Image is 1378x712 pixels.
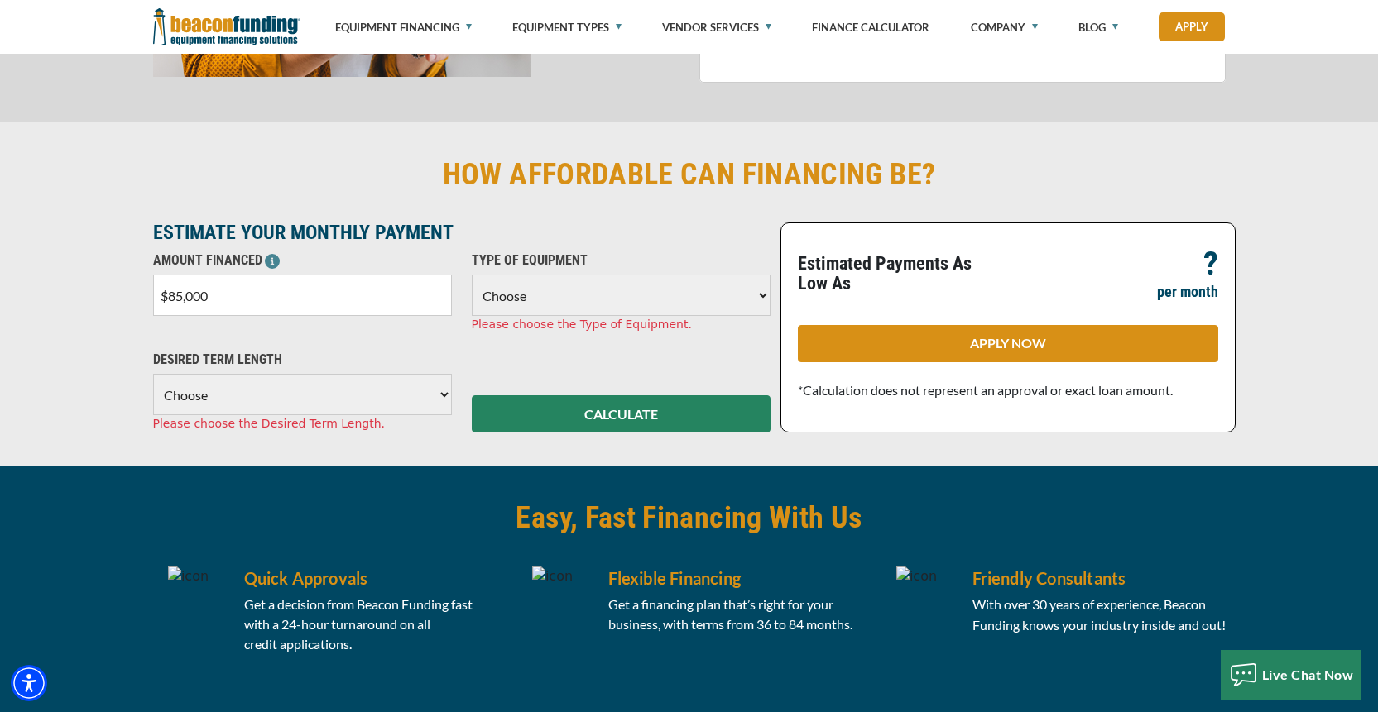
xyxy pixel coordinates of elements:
p: DESIRED TERM LENGTH [153,350,452,370]
button: Live Chat Now [1221,650,1362,700]
p: TYPE OF EQUIPMENT [472,251,771,270]
p: ESTIMATE YOUR MONTHLY PAYMENT [153,222,771,242]
p: Estimated Payments As Low As [798,254,998,294]
h2: HOW AFFORDABLE CAN FINANCING BE? [153,155,1226,194]
img: icon [896,566,937,586]
span: *Calculation does not represent an approval or exact loan amount. [798,382,1173,398]
input: $ [153,275,452,316]
span: Live Chat Now [1262,667,1354,682]
h2: Easy, Fast Financing With Us [153,499,1226,537]
div: Please choose the Type of Equipment. [472,316,771,333]
p: Get a financing plan that’s right for your business, with terms from 36 to 84 months. [608,595,862,634]
img: icon [168,566,209,586]
p: ? [1203,254,1218,274]
p: per month [1157,282,1218,302]
span: With over 30 years of experience, Beacon Funding knows your industry inside and out! [972,596,1226,633]
a: APPLY NOW [798,325,1218,362]
h5: Friendly Consultants [972,566,1226,590]
div: Accessibility Menu [11,665,47,701]
div: Please choose the Desired Term Length. [153,415,452,432]
p: AMOUNT FINANCED [153,251,452,270]
p: Get a decision from Beacon Funding fast with a 24-hour turnaround on all credit applications. [244,595,497,654]
button: CALCULATE [472,395,771,432]
h5: Flexible Financing [608,566,862,590]
img: icon [532,566,573,586]
a: Apply [1159,12,1225,41]
h5: Quick Approvals [244,566,497,590]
